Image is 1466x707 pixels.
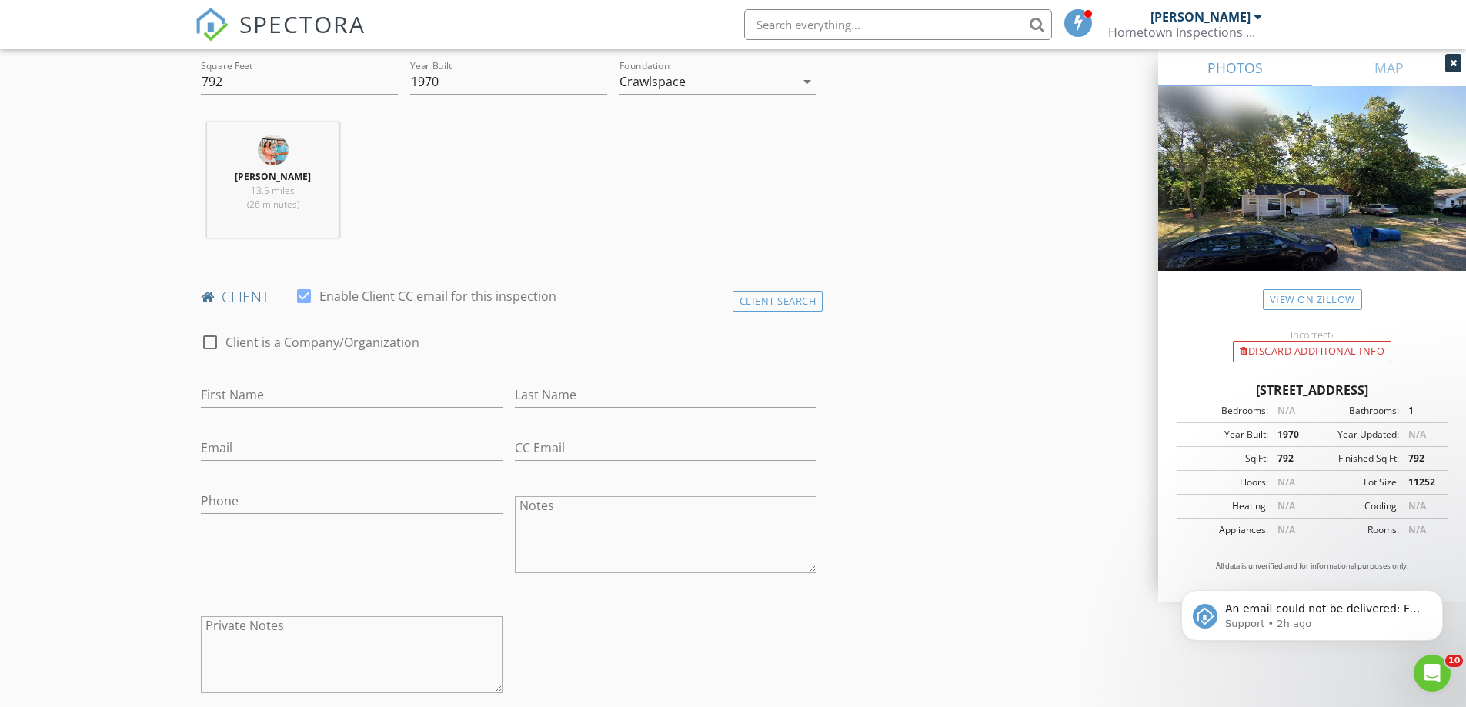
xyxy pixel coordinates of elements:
[1181,475,1268,489] div: Floors:
[1312,499,1399,513] div: Cooling:
[1312,452,1399,465] div: Finished Sq Ft:
[1312,404,1399,418] div: Bathrooms:
[1108,25,1262,40] div: Hometown Inspections PLLC
[251,184,295,197] span: 13.5 miles
[1181,523,1268,537] div: Appliances:
[733,291,823,312] div: Client Search
[1312,523,1399,537] div: Rooms:
[1277,404,1295,417] span: N/A
[1408,428,1426,441] span: N/A
[1158,328,1466,341] div: Incorrect?
[798,72,816,91] i: arrow_drop_down
[239,8,366,40] span: SPECTORA
[258,135,289,165] img: familyphotographypcbflorida_11_of_58_1.jpg
[1445,655,1463,667] span: 10
[1312,428,1399,442] div: Year Updated:
[1233,341,1391,362] div: Discard Additional info
[1177,381,1448,399] div: [STREET_ADDRESS]
[1414,655,1451,692] iframe: Intercom live chat
[319,288,556,304] label: Enable Client CC email for this inspection
[235,170,311,183] strong: [PERSON_NAME]
[1263,289,1362,310] a: View on Zillow
[225,335,419,350] label: Client is a Company/Organization
[1399,475,1443,489] div: 11252
[1158,558,1466,665] iframe: Intercom notifications message
[247,198,299,211] span: (26 minutes)
[1268,452,1312,465] div: 792
[1277,499,1295,512] span: N/A
[1181,428,1268,442] div: Year Built:
[1399,404,1443,418] div: 1
[1268,428,1312,442] div: 1970
[1277,475,1295,489] span: N/A
[201,287,817,307] h4: client
[1408,499,1426,512] span: N/A
[1181,499,1268,513] div: Heating:
[619,75,686,88] div: Crawlspace
[1399,452,1443,465] div: 792
[1181,452,1268,465] div: Sq Ft:
[1181,404,1268,418] div: Bedrooms:
[1158,49,1312,86] a: PHOTOS
[1150,9,1251,25] div: [PERSON_NAME]
[195,21,366,53] a: SPECTORA
[1312,475,1399,489] div: Lot Size:
[1312,49,1466,86] a: MAP
[195,8,229,42] img: The Best Home Inspection Software - Spectora
[1277,523,1295,536] span: N/A
[1158,86,1466,308] img: streetview
[744,9,1052,40] input: Search everything...
[1408,523,1426,536] span: N/A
